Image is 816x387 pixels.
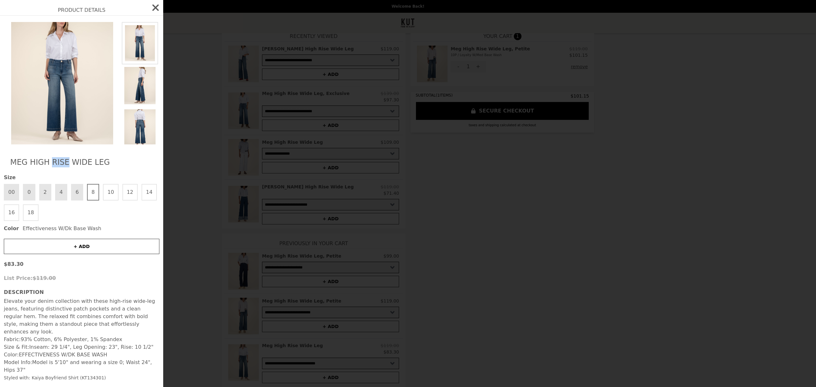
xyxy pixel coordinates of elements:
div: Effectiveness W/Dk Base Wash [4,225,159,232]
h3: Description [4,288,159,296]
strong: Size & Fit: [4,344,29,350]
li: Model is 5'10" and wearing a size 0; Waist 24", Hips 37" [4,359,159,374]
span: $119.00 [33,275,56,281]
span: Size [4,174,159,181]
button: 4 [55,184,67,201]
button: 12 [122,184,138,201]
button: 0 [23,184,35,201]
button: 16 [4,204,19,221]
h2: Meg High Rise Wide Leg [10,157,153,167]
button: 6 [71,184,83,201]
li: 93% Cotton, 6% Polyester, 1% Spandex [4,336,159,343]
button: 2 [39,184,51,201]
p: List Price: [4,274,159,282]
button: 18 [23,204,38,221]
li: Inseam: 29 1/4", Leg Opening: 23", Rise: 10 1/2" [4,343,159,351]
strong: Fabric: [4,336,21,342]
img: 8 / Effectiveness W/Dk Base Wash [122,107,158,150]
img: 8 / Effectiveness W/Dk Base Wash [122,22,158,64]
li: EFFECTIVENESS W/DK BASE WASH [4,351,159,359]
button: 8 [87,184,99,201]
strong: Color: [4,352,19,358]
span: Color [4,225,19,232]
p: $83.30 [4,260,159,268]
strong: Styled with: [4,375,30,380]
img: 8 / Effectiveness W/Dk Base Wash [122,64,158,107]
button: 14 [142,184,157,201]
img: 8 / Effectiveness W/Dk Base Wash [4,22,120,144]
button: 10 [103,184,118,201]
button: + ADD [4,239,159,254]
button: 00 [4,184,19,201]
li: Elevate your denim collection with these high-rise wide-leg jeans, featuring distinctive patch po... [4,297,159,336]
a: Kaiya Boyfriend Shirt (KT134301) [32,375,106,380]
strong: Model Info: [4,359,32,365]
